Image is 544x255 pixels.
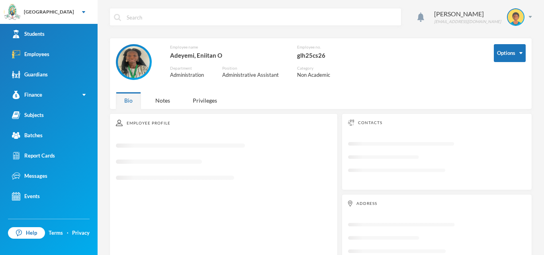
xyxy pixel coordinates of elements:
div: Department [170,65,210,71]
a: Help [8,227,45,239]
svg: Loading interface... [116,138,331,192]
div: · [67,229,68,237]
div: Notes [147,92,178,109]
div: Employees [12,50,49,58]
a: Privacy [72,229,90,237]
div: Category [297,65,337,71]
div: [GEOGRAPHIC_DATA] [24,8,74,16]
button: Options [494,44,526,62]
div: Subjects [12,111,44,119]
div: Adeyemi, Eniitan O [170,50,285,60]
div: Guardians [12,70,48,79]
svg: Loading interface... [348,138,526,182]
div: [EMAIL_ADDRESS][DOMAIN_NAME] [434,19,501,25]
div: Privileges [184,92,225,109]
div: Students [12,30,45,38]
img: search [114,14,121,21]
div: Administrative Assistant [222,71,285,79]
div: Address [348,200,526,206]
div: Employee Profile [116,120,331,126]
div: Events [12,192,40,200]
div: Batches [12,131,43,140]
img: EMPLOYEE [118,46,150,78]
div: Report Cards [12,152,55,160]
a: Terms [49,229,63,237]
div: Employee no. [297,44,355,50]
div: Position [222,65,285,71]
div: Administration [170,71,210,79]
div: Non Academic [297,71,337,79]
img: logo [4,4,20,20]
div: Finance [12,91,42,99]
input: Search [126,8,397,26]
div: Bio [116,92,141,109]
div: Employee name [170,44,285,50]
div: Messages [12,172,47,180]
div: [PERSON_NAME] [434,9,501,19]
div: glh25cs26 [297,50,355,60]
div: Contacts [348,120,526,126]
img: STUDENT [508,9,524,25]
